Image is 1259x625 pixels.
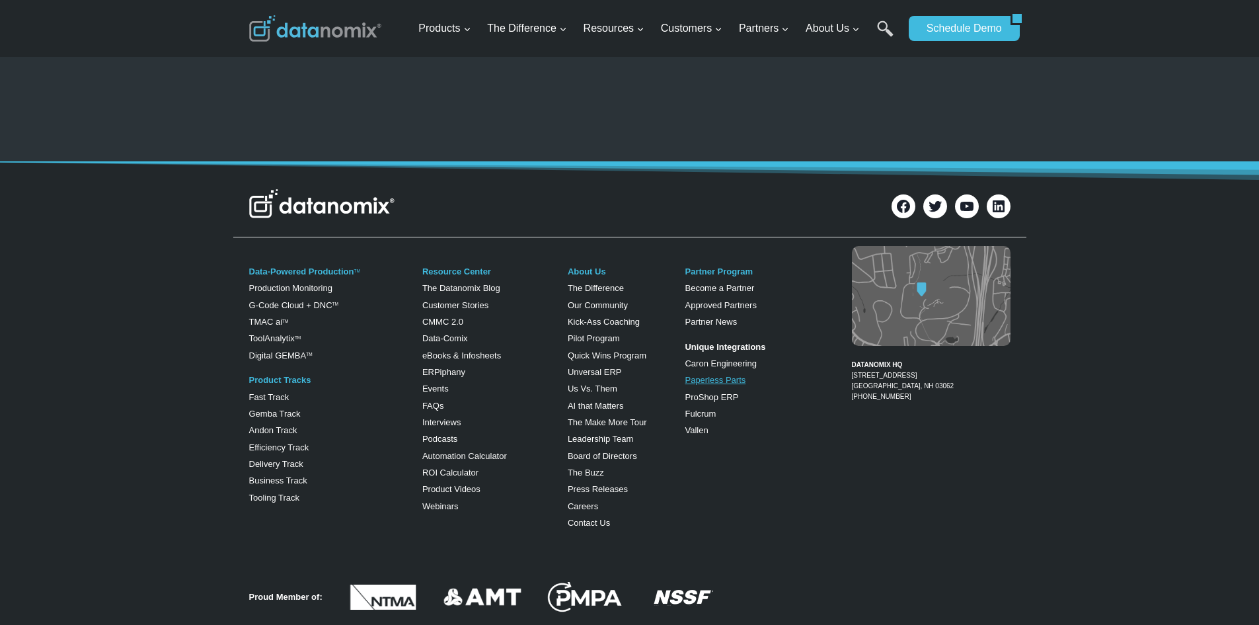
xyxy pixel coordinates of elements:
[249,493,300,503] a: Tooling Track
[418,20,471,37] span: Products
[422,267,491,276] a: Resource Center
[584,20,644,37] span: Resources
[568,300,628,310] a: Our Community
[422,401,444,411] a: FAQs
[806,20,860,37] span: About Us
[249,409,301,419] a: Gemba Track
[568,401,624,411] a: AI that Matters
[249,300,338,310] a: G-Code Cloud + DNCTM
[249,333,295,343] a: ToolAnalytix
[306,352,312,356] sup: TM
[422,451,507,461] a: Automation Calculator
[422,501,459,511] a: Webinars
[852,349,1011,402] figcaption: [PHONE_NUMBER]
[568,468,604,478] a: The Buzz
[422,300,488,310] a: Customer Stories
[852,372,954,390] a: [STREET_ADDRESS][GEOGRAPHIC_DATA], NH 03062
[422,468,478,478] a: ROI Calculator
[249,459,303,469] a: Delivery Track
[568,384,617,394] a: Us Vs. Them
[422,333,468,343] a: Data-Comix
[332,302,338,306] sup: TM
[568,434,634,444] a: Leadership Team
[852,361,903,368] strong: DATANOMIX HQ
[422,283,500,293] a: The Datanomix Blog
[422,367,465,377] a: ERPiphany
[568,317,640,327] a: Kick-Ass Coaching
[422,434,457,444] a: Podcasts
[413,7,902,50] nav: Primary Navigation
[249,189,395,218] img: Datanomix Logo
[685,409,716,419] a: Fulcrum
[422,384,449,394] a: Events
[282,319,288,323] sup: TM
[249,351,313,360] a: Digital GEMBATM
[422,484,480,494] a: Product Videos
[568,333,620,343] a: Pilot Program
[249,15,381,42] img: Datanomix
[685,342,765,352] strong: Unique Integrations
[568,501,598,511] a: Careers
[568,283,624,293] a: The Difference
[249,317,289,327] a: TMAC aiTM
[422,317,463,327] a: CMMC 2.0
[249,425,297,435] a: Andon Track
[568,267,606,276] a: About Us
[685,267,753,276] a: Partner Program
[249,442,309,452] a: Efficiency Track
[661,20,722,37] span: Customers
[568,451,637,461] a: Board of Directors
[852,246,1011,346] img: Datanomix map image
[568,417,647,427] a: The Make More Tour
[487,20,567,37] span: The Difference
[568,367,622,377] a: Unversal ERP
[685,317,737,327] a: Partner News
[422,417,461,427] a: Interviews
[685,375,745,385] a: Paperless Parts
[249,392,289,402] a: Fast Track
[685,358,756,368] a: Caron Engineering
[249,375,311,385] a: Product Tracks
[685,300,756,310] a: Approved Partners
[685,425,708,435] a: Vallen
[568,351,646,360] a: Quick Wins Program
[909,16,1011,41] a: Schedule Demo
[354,269,360,273] a: TM
[422,351,501,360] a: eBooks & Infosheets
[295,335,301,340] a: TM
[249,283,332,293] a: Production Monitoring
[249,476,307,485] a: Business Track
[568,484,628,494] a: Press Releases
[685,392,738,402] a: ProShop ERP
[877,21,894,50] a: Search
[739,20,789,37] span: Partners
[249,267,354,276] a: Data-Powered Production
[685,283,754,293] a: Become a Partner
